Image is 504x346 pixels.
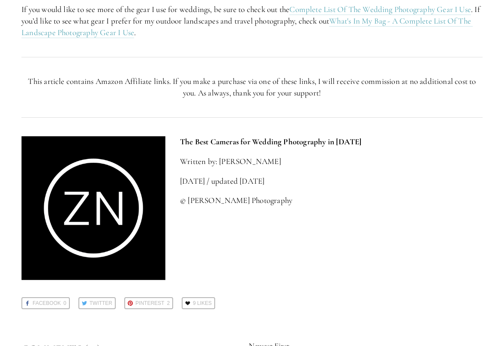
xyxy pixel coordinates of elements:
a: Pinterest2 [124,297,173,309]
a: Facebook0 [21,297,70,309]
span: Pinterest [135,298,164,308]
span: 2 [167,298,170,308]
p: This article contains Amazon Affiliate links. If you make a purchase via one of these links, I wi... [21,76,483,98]
p: If you would like to see more of the gear I use for weddings, be sure to check out the . If you’d... [21,4,483,38]
span: 0 [63,298,66,308]
a: Complete List Of The Wedding Photography Gear I Use [289,4,471,15]
p: Written by: [PERSON_NAME] [180,156,483,167]
strong: The Best Cameras for Wedding Photography in [DATE] [180,137,362,146]
a: Twitter [78,297,116,309]
a: 9 Likes [182,297,215,309]
span: Twitter [90,298,112,308]
span: 9 Likes [193,298,212,308]
a: What's In My Bag - A Complete List Of The Landscape Photography Gear I Use [21,16,473,38]
p: © [PERSON_NAME] Photography [180,195,483,206]
span: Facebook [33,298,61,308]
p: [DATE] / updated [DATE] [180,176,483,187]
